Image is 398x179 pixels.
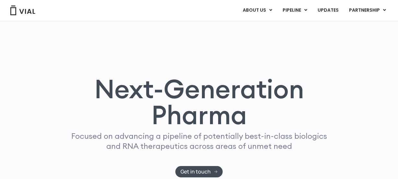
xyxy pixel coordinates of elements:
a: PARTNERSHIPMenu Toggle [344,5,391,16]
a: Get in touch [175,166,223,177]
h1: Next-Generation Pharma [59,76,339,128]
p: Focused on advancing a pipeline of potentially best-in-class biologics and RNA therapeutics acros... [68,131,330,151]
a: UPDATES [312,5,344,16]
a: PIPELINEMenu Toggle [277,5,312,16]
img: Vial Logo [10,6,36,15]
span: Get in touch [181,169,211,174]
a: ABOUT USMenu Toggle [238,5,277,16]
